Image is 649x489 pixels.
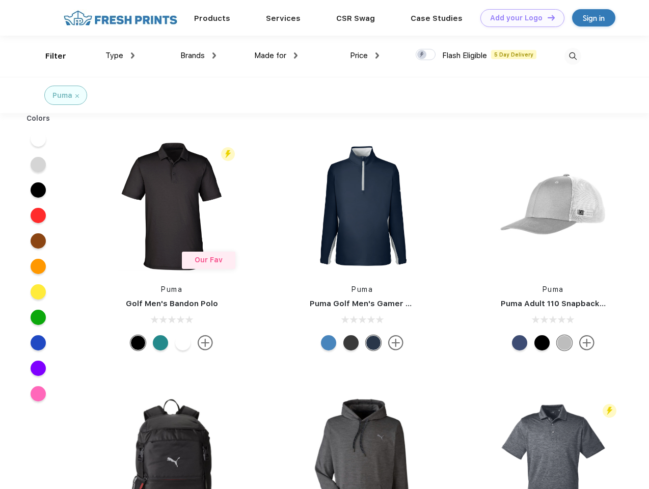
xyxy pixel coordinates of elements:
[175,335,191,350] div: Bright White
[442,51,487,60] span: Flash Eligible
[564,48,581,65] img: desktop_search.svg
[491,50,536,59] span: 5 Day Delivery
[310,299,471,308] a: Puma Golf Men's Gamer Golf Quarter-Zip
[221,147,235,161] img: flash_active_toggle.svg
[105,51,123,60] span: Type
[45,50,66,62] div: Filter
[603,404,616,418] img: flash_active_toggle.svg
[180,51,205,60] span: Brands
[153,335,168,350] div: Green Lagoon
[375,52,379,59] img: dropdown.png
[351,285,373,293] a: Puma
[194,14,230,23] a: Products
[75,94,79,98] img: filter_cancel.svg
[195,256,223,264] span: Our Fav
[126,299,218,308] a: Golf Men's Bandon Polo
[572,9,615,26] a: Sign in
[294,139,430,274] img: func=resize&h=266
[212,52,216,59] img: dropdown.png
[294,52,298,59] img: dropdown.png
[543,285,564,293] a: Puma
[321,335,336,350] div: Bright Cobalt
[131,52,134,59] img: dropdown.png
[512,335,527,350] div: Peacoat Qut Shd
[254,51,286,60] span: Made for
[198,335,213,350] img: more.svg
[266,14,301,23] a: Services
[548,15,555,20] img: DT
[104,139,239,274] img: func=resize&h=266
[579,335,594,350] img: more.svg
[161,285,182,293] a: Puma
[583,12,605,24] div: Sign in
[343,335,359,350] div: Puma Black
[485,139,621,274] img: func=resize&h=266
[366,335,381,350] div: Navy Blazer
[388,335,403,350] img: more.svg
[52,90,72,101] div: Puma
[490,14,543,22] div: Add your Logo
[130,335,146,350] div: Puma Black
[350,51,368,60] span: Price
[557,335,572,350] div: Quarry with Brt Whit
[19,113,58,124] div: Colors
[534,335,550,350] div: Pma Blk Pma Blk
[336,14,375,23] a: CSR Swag
[61,9,180,27] img: fo%20logo%202.webp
